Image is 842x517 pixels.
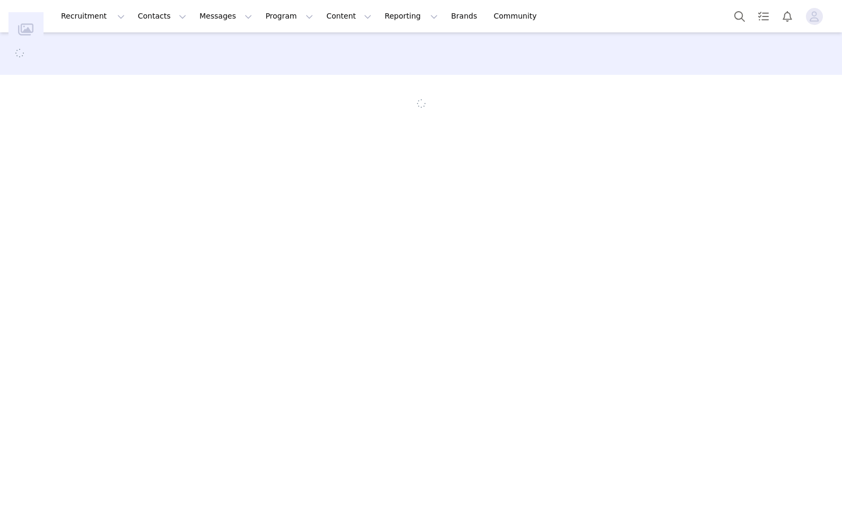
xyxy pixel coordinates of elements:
[445,4,487,28] a: Brands
[800,8,834,25] button: Profile
[809,8,819,25] div: avatar
[55,4,131,28] button: Recruitment
[259,4,319,28] button: Program
[728,4,751,28] button: Search
[193,4,258,28] button: Messages
[378,4,444,28] button: Reporting
[320,4,378,28] button: Content
[488,4,548,28] a: Community
[132,4,193,28] button: Contacts
[752,4,775,28] a: Tasks
[776,4,799,28] button: Notifications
